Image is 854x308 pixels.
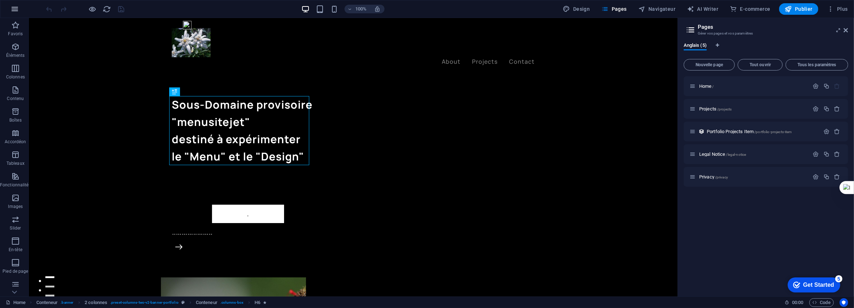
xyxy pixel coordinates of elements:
[220,298,243,307] span: . columns-box
[355,5,367,13] h6: 100%
[21,8,52,14] div: Get Started
[699,174,728,180] span: Cliquez pour ouvrir la page.
[7,96,24,101] p: Contenu
[789,63,845,67] span: Tous les paramètres
[36,298,58,307] span: Cliquez pour sélectionner. Double-cliquez pour modifier.
[560,3,593,15] div: Design (Ctrl+Alt+Y)
[834,106,840,112] div: Supprimer
[17,268,26,269] button: 2
[813,151,819,157] div: Paramètres
[727,3,773,15] button: E-commerce
[697,175,809,179] div: Privacy/privacy
[705,129,820,134] div: Portfolio Projects Item/portfolio-projects-item
[6,53,24,58] p: Éléments
[699,83,714,89] span: Cliquez pour ouvrir la page.
[698,128,705,135] div: Cette mise en page est utilisée en tant que modèle pour toutes les entrées (par exemple : un arti...
[827,5,848,13] span: Plus
[17,258,26,260] button: 1
[196,298,217,307] span: Cliquez pour sélectionner. Double-cliquez pour modifier.
[560,3,593,15] button: Design
[785,298,804,307] h6: Durée de la session
[813,174,819,180] div: Paramètres
[255,298,260,307] span: Cliquez pour sélectionner. Double-cliquez pour modifier.
[717,107,732,111] span: /projects
[792,298,803,307] span: 00 00
[697,84,809,89] div: Home/
[103,5,111,13] button: reload
[687,5,718,13] span: AI Writer
[6,160,24,166] p: Tableaux
[263,300,266,304] i: Cet élément contient une animation.
[813,83,819,89] div: Paramètres
[684,42,848,56] div: Onglets langues
[3,268,28,274] p: Pied de page
[698,24,848,30] h2: Pages
[9,247,22,253] p: En-tête
[738,59,783,71] button: Tout ouvrir
[834,174,840,180] div: Supprimer
[6,74,25,80] p: Colonnes
[699,151,746,157] span: Cliquez pour ouvrir la page.
[834,83,840,89] div: La page de départ ne peut pas être supprimée.
[6,4,58,19] div: Get Started 5 items remaining, 0% complete
[785,5,813,13] span: Publier
[809,298,834,307] button: Code
[374,6,381,12] i: Lors du redimensionnement, ajuster automatiquement le niveau de zoom en fonction de l'appareil sé...
[823,174,830,180] div: Dupliquer
[635,3,678,15] button: Navigateur
[697,152,809,157] div: Legal Notice/legal-notice
[823,151,830,157] div: Dupliquer
[823,106,830,112] div: Dupliquer
[813,106,819,112] div: Paramètres
[110,298,179,307] span: . preset-columns-two-v2-banner-portfolio
[684,41,707,51] span: Anglais (5)
[53,1,60,9] div: 5
[5,139,26,145] p: Accordéon
[823,83,830,89] div: Dupliquer
[103,5,111,13] i: Actualiser la page
[824,3,851,15] button: Plus
[730,5,770,13] span: E-commerce
[88,5,97,13] button: Cliquez ici pour quitter le mode Aperçu et poursuivre l'édition.
[10,225,21,231] p: Slider
[707,129,792,134] span: Cliquez pour ouvrir la page.
[697,107,809,111] div: Projects/projects
[684,59,735,71] button: Nouvelle page
[715,175,728,179] span: /privacy
[726,153,746,157] span: /legal-notice
[779,3,818,15] button: Publier
[602,5,627,13] span: Pages
[823,128,830,135] div: Paramètres
[638,5,675,13] span: Navigateur
[754,130,792,134] span: /portfolio-projects-item
[60,298,73,307] span: . banner
[840,298,848,307] button: Usercentrics
[684,3,721,15] button: AI Writer
[698,30,834,37] h3: Gérer vos pages et vos paramètres
[85,298,107,307] span: Cliquez pour sélectionner. Double-cliquez pour modifier.
[813,298,831,307] span: Code
[741,63,779,67] span: Tout ouvrir
[36,298,267,307] nav: breadcrumb
[563,5,590,13] span: Design
[8,204,23,209] p: Images
[687,63,732,67] span: Nouvelle page
[17,277,26,278] button: 3
[599,3,630,15] button: Pages
[181,300,185,304] i: Cet élément est une présélection personnalisable.
[699,106,732,112] span: Cliquez pour ouvrir la page.
[9,117,22,123] p: Boîtes
[8,31,23,37] p: Favoris
[345,5,370,13] button: 100%
[786,59,848,71] button: Tous les paramètres
[834,151,840,157] div: Supprimer
[713,85,714,89] span: /
[6,298,26,307] a: Cliquez pour annuler la sélection. Double-cliquez pour ouvrir Pages.
[797,300,798,305] span: :
[834,128,840,135] div: Supprimer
